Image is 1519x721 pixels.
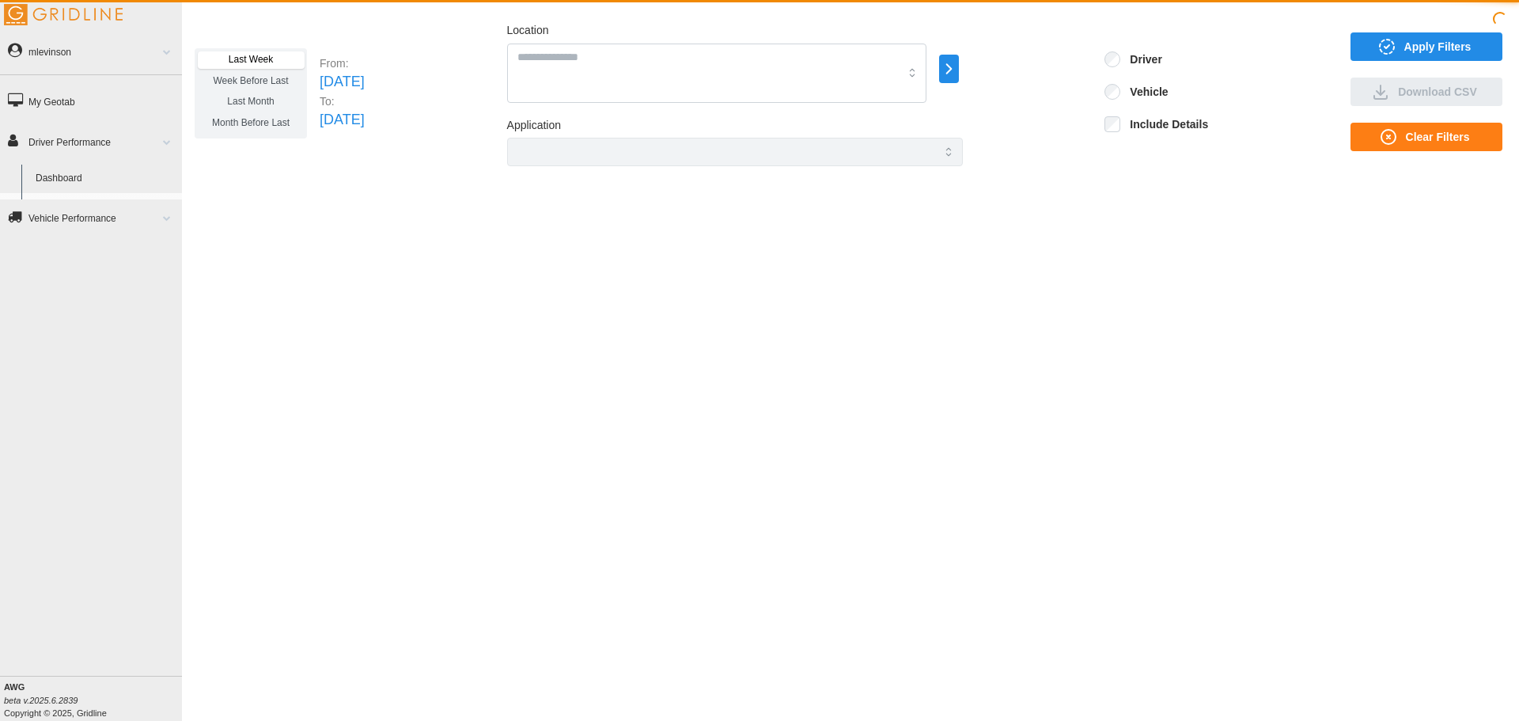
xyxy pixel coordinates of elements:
[320,93,365,109] p: To:
[213,75,288,86] span: Week Before Last
[28,193,182,222] a: Driver Scorecard
[320,71,365,93] p: [DATE]
[1120,116,1208,132] label: Include Details
[1398,78,1477,105] span: Download CSV
[227,96,274,107] span: Last Month
[1350,123,1502,151] button: Clear Filters
[4,682,25,692] b: AWG
[1350,32,1502,61] button: Apply Filters
[507,22,549,40] label: Location
[1350,78,1502,106] button: Download CSV
[1406,123,1470,150] span: Clear Filters
[28,165,182,193] a: Dashboard
[229,54,273,65] span: Last Week
[1120,84,1168,100] label: Vehicle
[4,696,78,705] i: beta v.2025.6.2839
[1404,33,1472,60] span: Apply Filters
[1120,51,1161,67] label: Driver
[320,55,365,71] p: From:
[212,117,290,128] span: Month Before Last
[4,4,123,25] img: Gridline
[507,117,562,135] label: Application
[4,681,182,719] div: Copyright © 2025, Gridline
[320,109,365,131] p: [DATE]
